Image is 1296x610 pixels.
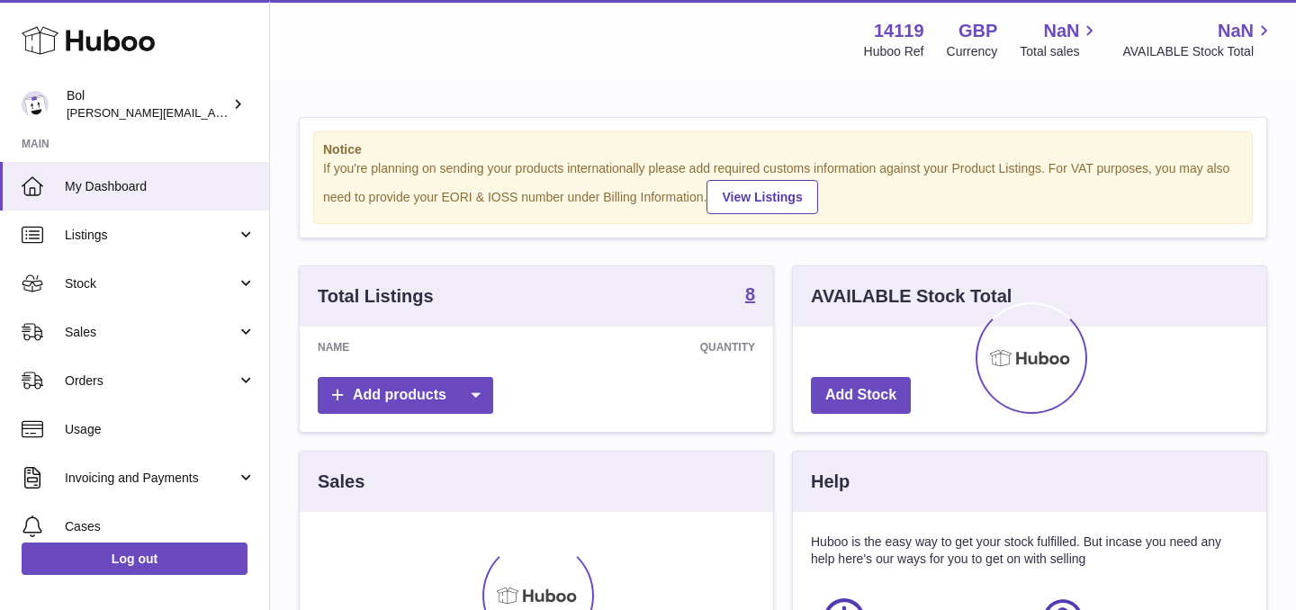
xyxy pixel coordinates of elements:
[864,43,924,60] div: Huboo Ref
[1020,43,1100,60] span: Total sales
[318,377,493,414] a: Add products
[22,91,49,118] img: james.enever@bolfoods.com
[1043,19,1079,43] span: NaN
[318,284,434,309] h3: Total Listings
[65,421,256,438] span: Usage
[811,470,850,494] h3: Help
[811,377,911,414] a: Add Stock
[65,275,237,292] span: Stock
[811,534,1248,568] p: Huboo is the easy way to get your stock fulfilled. But incase you need any help here's our ways f...
[67,87,229,121] div: Bol
[958,19,997,43] strong: GBP
[67,105,361,120] span: [PERSON_NAME][EMAIL_ADDRESS][DOMAIN_NAME]
[1218,19,1254,43] span: NaN
[1020,19,1100,60] a: NaN Total sales
[65,518,256,535] span: Cases
[745,285,755,307] a: 8
[22,543,247,575] a: Log out
[300,327,501,368] th: Name
[65,324,237,341] span: Sales
[501,327,773,368] th: Quantity
[811,284,1012,309] h3: AVAILABLE Stock Total
[65,372,237,390] span: Orders
[65,178,256,195] span: My Dashboard
[65,227,237,244] span: Listings
[323,160,1243,214] div: If you're planning on sending your products internationally please add required customs informati...
[65,470,237,487] span: Invoicing and Payments
[706,180,817,214] a: View Listings
[745,285,755,303] strong: 8
[1122,19,1274,60] a: NaN AVAILABLE Stock Total
[874,19,924,43] strong: 14119
[323,141,1243,158] strong: Notice
[947,43,998,60] div: Currency
[1122,43,1274,60] span: AVAILABLE Stock Total
[318,470,364,494] h3: Sales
